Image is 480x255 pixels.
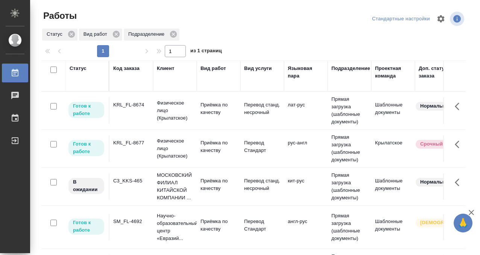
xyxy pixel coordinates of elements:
div: Вид работ [79,29,122,41]
button: Здесь прячутся важные кнопки [450,97,468,115]
div: Исполнитель назначен, приступать к работе пока рано [68,177,105,195]
div: Доп. статус заказа [419,65,458,80]
p: В ожидании [73,178,100,193]
div: Клиент [157,65,174,72]
td: Прямая загрузка (шаблонные документы) [328,130,371,167]
div: Подразделение [124,29,179,41]
td: Шаблонные документы [371,97,415,124]
div: Проектная команда [375,65,411,80]
button: Здесь прячутся важные кнопки [450,173,468,191]
p: Нормальный [420,178,453,186]
td: лат-рус [284,97,328,124]
span: Работы [41,10,77,22]
p: Перевод станд. несрочный [244,177,280,192]
div: split button [370,13,432,25]
button: Здесь прячутся важные кнопки [450,214,468,232]
span: 🙏 [457,215,469,231]
button: Здесь прячутся важные кнопки [450,135,468,153]
p: Готов к работе [73,219,100,234]
p: Перевод Стандарт [244,218,280,233]
p: Статус [47,30,65,38]
p: Нормальный [420,102,453,110]
div: Исполнитель может приступить к работе [68,139,105,157]
p: Приёмка по качеству [201,177,237,192]
td: Крылатское [371,135,415,162]
div: Код заказа [113,65,140,72]
p: МОСКОВСКИЙ ФИЛИАЛ КИТАЙСКОЙ КОМПАНИИ ... [157,172,193,202]
td: Шаблонные документы [371,173,415,200]
td: англ-рус [284,214,328,240]
span: Посмотреть информацию [450,12,466,26]
p: Научно-образовательный центр «Евразий... [157,212,193,242]
div: Вид услуги [244,65,272,72]
td: Шаблонные документы [371,214,415,240]
div: Статус [42,29,77,41]
p: Физическое лицо (Крылатское) [157,137,193,160]
div: Исполнитель может приступить к работе [68,101,105,119]
p: Готов к работе [73,102,100,117]
div: KRL_FL-8677 [113,139,149,147]
div: Статус [70,65,87,72]
td: Прямая загрузка (шаблонные документы) [328,208,371,246]
p: [DEMOGRAPHIC_DATA] [420,219,458,226]
div: Подразделение [331,65,370,72]
td: Прямая загрузка (шаблонные документы) [328,168,371,205]
p: Перевод Стандарт [244,139,280,154]
p: Готов к работе [73,140,100,155]
p: Физическое лицо (Крылатское) [157,99,193,122]
p: Срочный [420,140,443,148]
div: KRL_FL-8674 [113,101,149,109]
td: кит-рус [284,173,328,200]
p: Приёмка по качеству [201,139,237,154]
td: Прямая загрузка (шаблонные документы) [328,92,371,129]
button: 🙏 [454,214,472,232]
span: из 1 страниц [190,46,222,57]
div: C3_KKS-465 [113,177,149,185]
p: Подразделение [128,30,167,38]
div: SM_FL-4692 [113,218,149,225]
div: Исполнитель может приступить к работе [68,218,105,235]
p: Приёмка по качеству [201,101,237,116]
td: рус-англ [284,135,328,162]
div: Вид работ [201,65,226,72]
p: Перевод станд. несрочный [244,101,280,116]
span: Настроить таблицу [432,10,450,28]
p: Вид работ [84,30,110,38]
div: Языковая пара [288,65,324,80]
p: Приёмка по качеству [201,218,237,233]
